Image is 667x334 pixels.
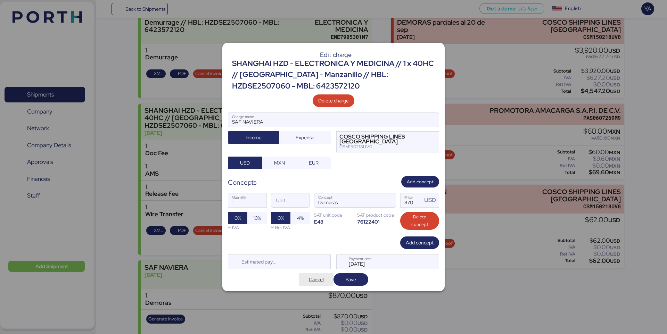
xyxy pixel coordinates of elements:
span: Expense [296,133,314,142]
button: Add concept [401,176,439,187]
input: Price [401,193,422,207]
div: Concepts [228,177,257,187]
button: 0% [271,212,290,224]
input: Quantity [228,193,266,207]
input: Charge name [228,113,439,127]
button: Add concept [400,236,439,249]
button: Save [333,273,368,286]
span: 0% [278,214,284,222]
button: 0% [228,212,247,224]
button: ConceptConcept [381,195,396,209]
div: SAT unit code [314,212,353,218]
input: Concept [314,193,379,207]
button: Delete concept [400,212,439,230]
span: Delete charge [318,97,349,105]
span: 4% [297,214,304,222]
button: Cancel [299,273,333,286]
span: Cancel [309,275,324,284]
div: SAT product code [357,212,396,218]
span: MXN [274,159,285,167]
div: Edit charge [232,52,439,58]
div: E48 [314,218,353,225]
button: MXN [262,157,297,169]
div: USD [424,196,439,204]
span: EUR [309,159,319,167]
div: % Ret IVA [271,224,310,231]
button: USD [228,157,262,169]
button: Delete charge [313,94,354,107]
button: Income [228,131,279,144]
span: USD [240,159,250,167]
span: 16% [253,214,261,222]
span: Income [246,133,262,142]
button: 4% [290,212,310,224]
div: % IVA [228,224,267,231]
input: Unit [271,193,310,207]
div: CSM150218UV0 [339,144,428,149]
span: 0% [234,214,241,222]
span: Add concept [406,239,434,247]
span: Delete concept [406,213,434,228]
span: Add concept [407,178,434,186]
div: 76122401 [357,218,396,225]
div: SHANGHAI HZD - ELECTRONICA Y MEDICINA // 1 x 40HC // [GEOGRAPHIC_DATA] - Manzanillo // HBL: HZDSE... [232,58,439,92]
div: COSCO SHIPPING LINES [GEOGRAPHIC_DATA] [339,134,428,144]
button: EUR [296,157,331,169]
button: Expense [279,131,331,144]
span: Save [346,275,356,284]
button: 16% [247,212,267,224]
